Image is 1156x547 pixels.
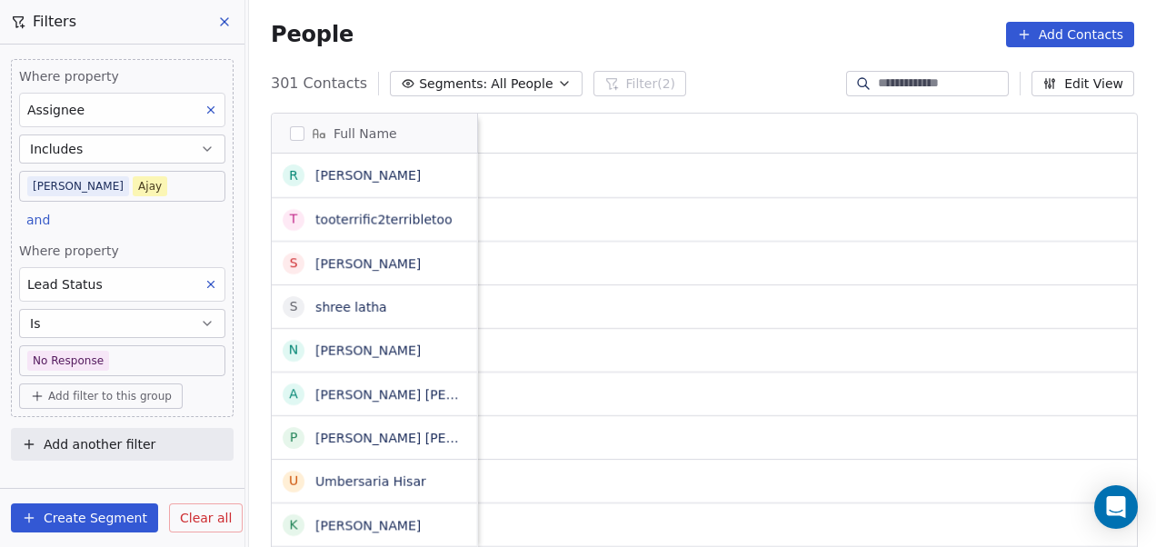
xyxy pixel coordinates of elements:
a: tooterrific2terribletoo [315,213,453,227]
div: S [290,254,298,273]
div: Open Intercom Messenger [1094,485,1138,529]
a: Umbersaria Hisar [315,474,426,489]
a: [PERSON_NAME] [315,256,421,271]
div: K [289,515,297,534]
div: s [290,297,298,316]
div: Full Name [272,114,477,153]
div: A [289,384,298,403]
a: [PERSON_NAME] [315,168,421,183]
div: N [289,341,298,360]
a: [PERSON_NAME] [PERSON_NAME] [315,387,531,402]
div: t [290,210,298,229]
span: People [271,21,354,48]
span: Full Name [334,124,397,143]
button: Edit View [1031,71,1134,96]
button: Filter(2) [593,71,687,96]
div: U [289,472,298,491]
button: Add Contacts [1006,22,1134,47]
a: [PERSON_NAME] [PERSON_NAME] [315,431,531,445]
div: P [290,428,297,447]
a: [PERSON_NAME] [315,518,421,532]
div: R [289,166,298,185]
a: [PERSON_NAME] [315,343,421,358]
span: Segments: [419,75,487,94]
span: All People [491,75,553,94]
span: 301 Contacts [271,73,367,94]
a: shree latha [315,300,387,314]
